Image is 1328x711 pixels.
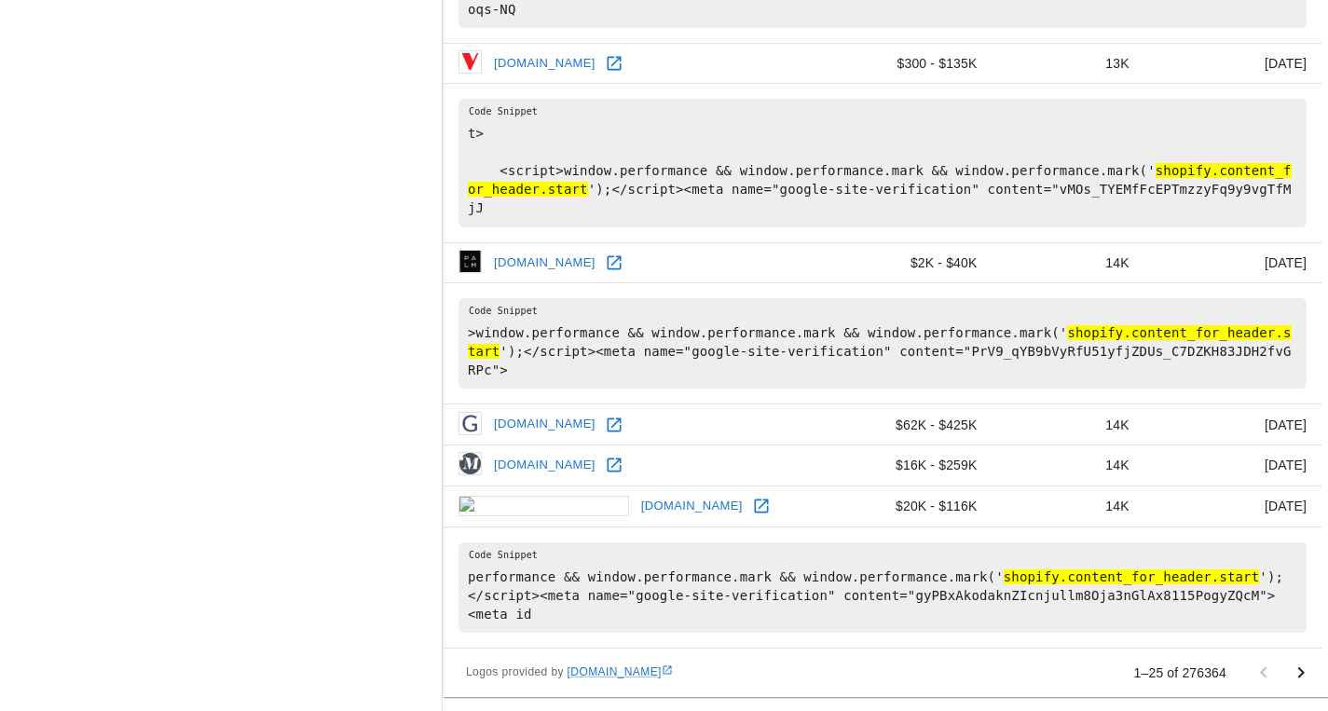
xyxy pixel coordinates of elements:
a: [DOMAIN_NAME] [489,410,600,439]
td: [DATE] [1144,242,1321,283]
pre: >window.performance && window.performance.mark && window.performance.mark(' ');</script><meta nam... [459,298,1307,389]
td: 14K [992,445,1143,486]
td: 14K [992,485,1143,526]
p: 1–25 of 276364 [1134,663,1226,682]
td: $300 - $135K [829,43,993,84]
a: Open versobooks.com in new window [600,49,628,77]
td: [DATE] [1144,485,1321,526]
span: Logos provided by [466,663,673,682]
a: Open greatergood.com in new window [600,411,628,439]
img: topatoco.com icon [459,496,629,516]
a: Open topatoco.com in new window [747,492,775,520]
td: [DATE] [1144,404,1321,445]
td: [DATE] [1144,43,1321,84]
a: [DOMAIN_NAME] [489,451,600,480]
img: versobooks.com icon [459,50,482,74]
a: [DOMAIN_NAME] [637,492,747,521]
pre: t> <script>window.performance && window.performance.mark && window.performance.mark(' ');</script... [459,99,1307,226]
td: 13K [992,43,1143,84]
td: [DATE] [1144,445,1321,486]
a: Open modcloth.com in new window [600,451,628,479]
hl: shopify.content_for_header.start [468,163,1292,197]
a: [DOMAIN_NAME] [489,49,600,78]
hl: shopify.content_for_header.start [1004,569,1260,584]
button: Go to next page [1282,654,1320,691]
a: Open palm.com in new window [600,249,628,277]
img: modcloth.com icon [459,452,482,475]
td: $2K - $40K [829,242,993,283]
img: greatergood.com icon [459,412,482,435]
td: 14K [992,242,1143,283]
img: palm.com icon [459,250,482,273]
td: $62K - $425K [829,404,993,445]
hl: shopify.content_for_header.start [468,325,1292,359]
pre: performance && window.performance.mark && window.performance.mark(' ');</script><meta name="googl... [459,542,1307,633]
a: [DOMAIN_NAME] [489,249,600,278]
a: [DOMAIN_NAME] [568,665,673,678]
td: 14K [992,404,1143,445]
td: $20K - $116K [829,485,993,526]
td: $16K - $259K [829,445,993,486]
